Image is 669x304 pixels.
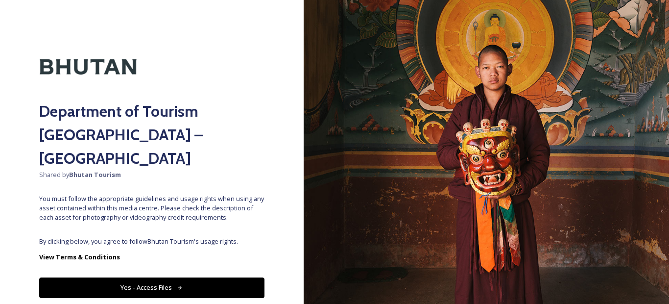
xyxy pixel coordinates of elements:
span: By clicking below, you agree to follow Bhutan Tourism 's usage rights. [39,237,264,246]
h2: Department of Tourism [GEOGRAPHIC_DATA] – [GEOGRAPHIC_DATA] [39,100,264,170]
strong: Bhutan Tourism [69,170,121,179]
img: Kingdom-of-Bhutan-Logo.png [39,39,137,95]
a: View Terms & Conditions [39,251,264,263]
span: You must follow the appropriate guidelines and usage rights when using any asset contained within... [39,194,264,223]
span: Shared by [39,170,264,179]
button: Yes - Access Files [39,278,264,298]
strong: View Terms & Conditions [39,253,120,261]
